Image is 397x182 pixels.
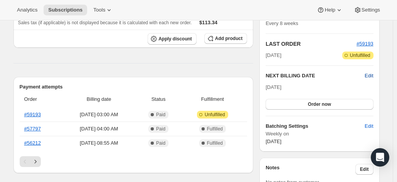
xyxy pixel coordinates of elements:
[266,164,355,175] h3: Notes
[18,20,192,25] span: Sales tax (if applicable) is not displayed because it is calculated with each new order.
[362,7,380,13] span: Settings
[207,140,223,146] span: Fulfilled
[266,20,298,26] span: Every 8 weeks
[156,112,165,118] span: Paid
[266,122,365,130] h6: Batching Settings
[158,36,192,42] span: Apply discount
[64,125,135,133] span: [DATE] · 04:00 AM
[139,95,178,103] span: Status
[20,91,61,108] th: Order
[266,52,281,59] span: [DATE]
[24,140,41,146] a: #56212
[371,148,389,167] div: Open Intercom Messenger
[266,84,281,90] span: [DATE]
[325,7,335,13] span: Help
[199,20,217,25] span: $113.34
[64,139,135,147] span: [DATE] · 08:55 AM
[44,5,87,15] button: Subscriptions
[20,83,247,91] h2: Payment attempts
[266,130,373,138] span: Weekly on
[266,40,357,48] h2: LAST ORDER
[357,40,373,48] button: #59193
[357,41,373,47] a: #59193
[17,7,37,13] span: Analytics
[89,5,118,15] button: Tools
[182,95,242,103] span: Fulfillment
[93,7,105,13] span: Tools
[64,111,135,119] span: [DATE] · 03:00 AM
[207,126,223,132] span: Fulfilled
[355,164,373,175] button: Edit
[205,112,225,118] span: Unfulfilled
[349,5,385,15] button: Settings
[215,35,242,42] span: Add product
[148,33,197,45] button: Apply discount
[365,122,373,130] span: Edit
[308,101,331,107] span: Order now
[365,72,373,80] button: Edit
[20,156,247,167] nav: Pagination
[266,72,365,80] h2: NEXT BILLING DATE
[266,139,281,144] span: [DATE]
[350,52,370,58] span: Unfulfilled
[156,126,165,132] span: Paid
[12,5,42,15] button: Analytics
[48,7,82,13] span: Subscriptions
[204,33,247,44] button: Add product
[64,95,135,103] span: Billing date
[266,99,373,110] button: Order now
[156,140,165,146] span: Paid
[30,156,41,167] button: Next
[24,126,41,132] a: #57797
[360,120,378,132] button: Edit
[312,5,347,15] button: Help
[360,166,369,172] span: Edit
[24,112,41,117] a: #59193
